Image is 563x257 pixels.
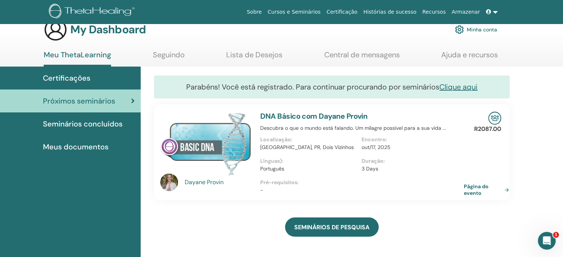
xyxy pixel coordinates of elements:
[553,232,559,238] span: 1
[419,5,449,19] a: Recursos
[226,50,282,65] a: Lista de Desejos
[160,173,178,191] img: default.jpg
[70,23,146,36] h3: My Dashboard
[260,124,463,132] p: Descubra o que o mundo está falando. Um milagre possível para a sua vida ...
[361,5,419,19] a: Histórias de sucesso
[43,72,90,84] span: Certificações
[260,179,463,186] p: Pré-requisitos :
[44,18,67,41] img: generic-user-icon.jpg
[362,157,458,165] p: Duração :
[285,217,379,237] a: SEMINÁRIOS DE PESQUISA
[260,165,357,173] p: Português
[538,232,556,250] iframe: Intercom live chat
[153,50,185,65] a: Seguindo
[441,50,498,65] a: Ajuda e recursos
[260,136,357,143] p: Localização :
[260,186,463,194] p: -
[449,5,483,19] a: Armazenar
[43,118,123,129] span: Seminários concluídos
[44,50,111,67] a: Meu ThetaLearning
[294,223,369,231] span: SEMINÁRIOS DE PESQUISA
[362,143,458,151] p: out/17, 2025
[464,183,512,196] a: Página do evento
[362,165,458,173] p: 3 Days
[185,178,253,187] a: Dayane Provin
[488,112,501,125] img: In-Person Seminar
[260,157,357,165] p: Línguas) :
[244,5,265,19] a: Sobre
[260,111,367,121] a: DNA Básico com Dayane Provin
[439,82,477,92] a: Clique aqui
[260,143,357,151] p: [GEOGRAPHIC_DATA], PR, Dois Vizinhos
[43,95,115,106] span: Próximos seminários
[362,136,458,143] p: Encontro :
[265,5,324,19] a: Cursos e Seminários
[455,21,497,38] a: Minha conta
[160,112,251,176] img: DNA Básico
[324,50,400,65] a: Central de mensagens
[49,4,137,20] img: logo.png
[455,23,464,36] img: cog.svg
[324,5,360,19] a: Certificação
[43,141,108,152] span: Meus documentos
[474,125,501,133] p: R2087.00
[154,75,510,98] div: Parabéns! Você está registrado. Para continuar procurando por seminários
